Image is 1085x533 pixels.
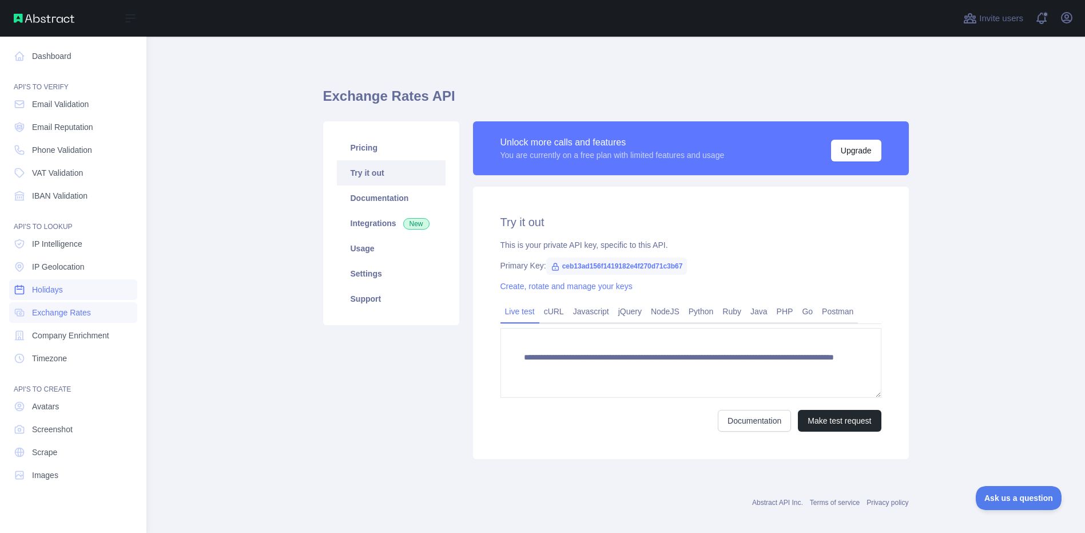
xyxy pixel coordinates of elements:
a: Timezone [9,348,137,369]
a: Privacy policy [867,499,908,507]
span: VAT Validation [32,167,83,179]
a: Pricing [337,135,446,160]
button: Invite users [961,9,1026,27]
button: Upgrade [831,140,881,161]
a: IP Geolocation [9,256,137,277]
span: Email Reputation [32,121,93,133]
img: Abstract API [14,14,74,23]
a: Dashboard [9,46,137,66]
a: Support [337,286,446,311]
a: Usage [337,236,446,261]
div: API'S TO LOOKUP [9,208,137,231]
a: Javascript [569,302,614,321]
a: Terms of service [810,499,860,507]
a: Images [9,465,137,485]
div: API'S TO VERIFY [9,69,137,92]
a: NodeJS [646,302,684,321]
a: Integrations New [337,211,446,236]
a: Postman [817,302,858,321]
span: Holidays [32,284,63,295]
a: Live test [500,302,539,321]
a: Email Validation [9,94,137,115]
div: This is your private API key, specific to this API. [500,239,881,251]
span: Phone Validation [32,144,92,156]
a: Go [797,302,817,321]
button: Make test request [798,410,881,432]
span: Email Validation [32,98,89,110]
a: Java [746,302,772,321]
a: Exchange Rates [9,302,137,323]
span: Timezone [32,353,67,364]
h2: Try it out [500,214,881,230]
span: Scrape [32,447,57,458]
a: Holidays [9,279,137,300]
a: Try it out [337,160,446,185]
a: cURL [539,302,569,321]
a: Create, rotate and manage your keys [500,282,633,291]
span: ceb13ad156f1419182e4f270d71c3b67 [546,258,687,275]
a: PHP [772,302,798,321]
a: jQuery [614,302,646,321]
a: Settings [337,261,446,286]
span: IP Geolocation [32,261,85,273]
a: VAT Validation [9,163,137,183]
a: IBAN Validation [9,185,137,206]
a: IP Intelligence [9,234,137,254]
div: You are currently on a free plan with limited features and usage [500,149,725,161]
div: Primary Key: [500,260,881,271]
a: Abstract API Inc. [752,499,803,507]
span: IBAN Validation [32,190,88,202]
a: Scrape [9,442,137,463]
h1: Exchange Rates API [323,87,909,115]
a: Ruby [718,302,746,321]
iframe: Toggle Customer Support [976,486,1062,510]
span: Invite users [979,12,1023,25]
a: Documentation [337,185,446,211]
span: New [403,218,430,230]
a: Avatars [9,396,137,417]
a: Company Enrichment [9,325,137,346]
div: Unlock more calls and features [500,136,725,149]
span: Exchange Rates [32,307,91,318]
span: IP Intelligence [32,238,82,250]
span: Images [32,469,58,481]
a: Documentation [718,410,791,432]
span: Company Enrichment [32,330,109,341]
div: API'S TO CREATE [9,371,137,394]
span: Avatars [32,401,59,412]
a: Email Reputation [9,117,137,137]
span: Screenshot [32,424,73,435]
a: Screenshot [9,419,137,440]
a: Python [684,302,718,321]
a: Phone Validation [9,140,137,160]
